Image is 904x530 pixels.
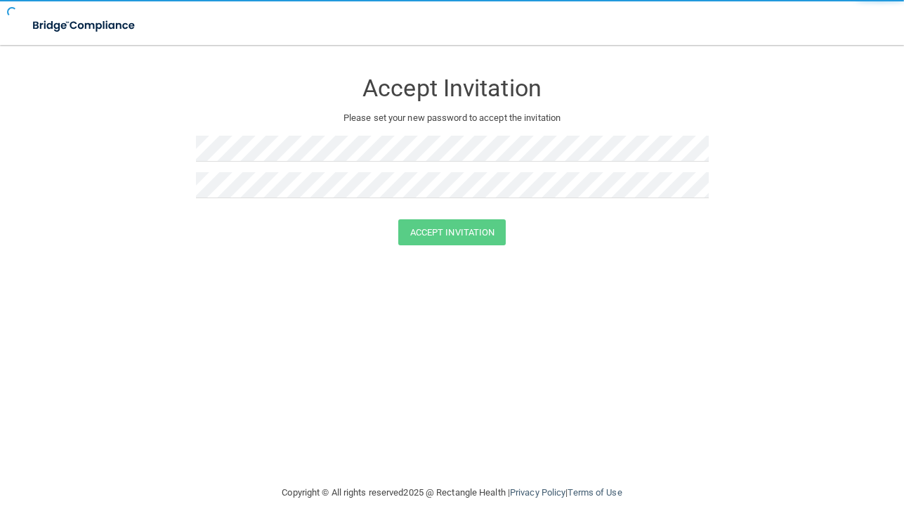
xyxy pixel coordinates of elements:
[21,11,148,40] img: bridge_compliance_login_screen.278c3ca4.svg
[510,487,565,498] a: Privacy Policy
[398,219,506,245] button: Accept Invitation
[568,487,622,498] a: Terms of Use
[196,75,709,101] h3: Accept Invitation
[207,110,698,127] p: Please set your new password to accept the invitation
[196,470,709,515] div: Copyright © All rights reserved 2025 @ Rectangle Health | |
